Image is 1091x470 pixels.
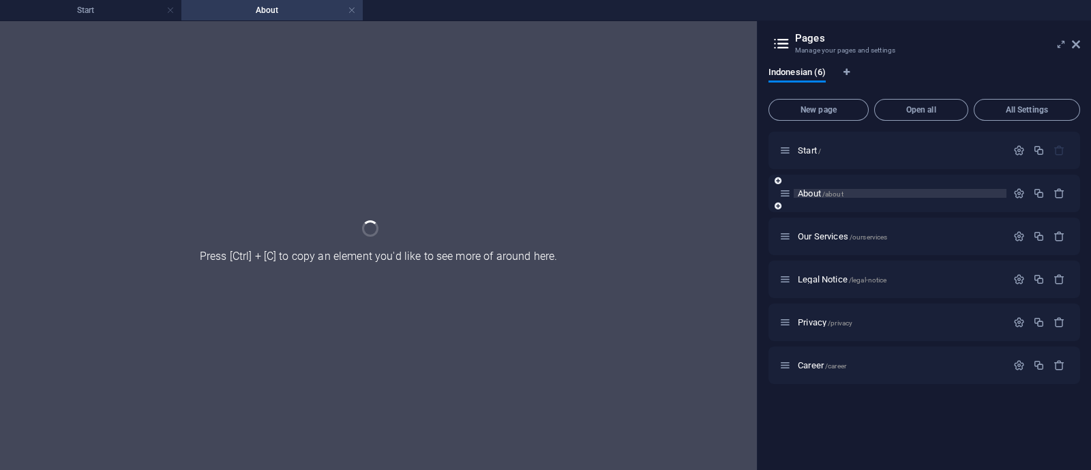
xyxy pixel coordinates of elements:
[798,188,843,199] span: About
[794,189,1006,198] div: About/about
[849,276,887,284] span: /legal-notice
[1033,188,1045,199] div: Duplicate
[775,106,863,114] span: New page
[768,99,869,121] button: New page
[1013,274,1025,285] div: Settings
[974,99,1080,121] button: All Settings
[1033,359,1045,371] div: Duplicate
[874,99,968,121] button: Open all
[794,275,1006,284] div: Legal Notice/legal-notice
[798,145,821,156] span: Click to open page
[1033,145,1045,156] div: Duplicate
[880,106,962,114] span: Open all
[1053,317,1065,328] div: Remove
[825,362,846,370] span: /career
[794,232,1006,241] div: Our Services/ourservices
[1053,188,1065,199] div: Remove
[1013,231,1025,242] div: Settings
[1053,145,1065,156] div: The startpage cannot be deleted
[1053,359,1065,371] div: Remove
[795,32,1080,44] h2: Pages
[1053,231,1065,242] div: Remove
[1033,274,1045,285] div: Duplicate
[798,317,852,327] span: Privacy
[794,361,1006,370] div: Career/career
[798,231,887,241] span: Our Services
[794,318,1006,327] div: Privacy/privacy
[822,190,843,198] span: /about
[768,64,826,83] span: Indonesian (6)
[798,360,846,370] span: Click to open page
[818,147,821,155] span: /
[794,146,1006,155] div: Start/
[795,44,1053,57] h3: Manage your pages and settings
[1013,359,1025,371] div: Settings
[1013,145,1025,156] div: Settings
[1033,317,1045,328] div: Duplicate
[1013,188,1025,199] div: Settings
[768,68,1080,93] div: Language Tabs
[1053,274,1065,285] div: Remove
[850,233,888,241] span: /ourservices
[1033,231,1045,242] div: Duplicate
[828,319,852,327] span: /privacy
[798,274,886,284] span: Legal Notice
[181,3,363,18] h4: About
[1013,317,1025,328] div: Settings
[980,106,1074,114] span: All Settings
